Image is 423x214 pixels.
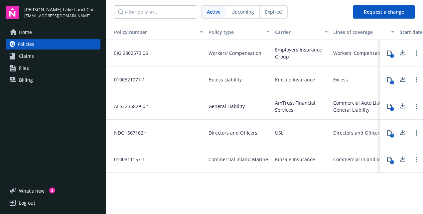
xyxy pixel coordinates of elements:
[390,107,394,111] div: 1
[19,187,45,194] span: What ' s new
[209,129,257,136] span: Directors and Officers
[275,46,328,60] span: Employers Insurance Group
[275,76,315,83] span: Kinsale Insurance
[109,50,148,56] span: EIG 2802573 06
[383,47,396,60] button: 1
[412,102,420,110] a: Open options
[412,76,420,84] a: Open options
[209,76,242,83] span: Excess Liability
[383,100,396,113] button: 1
[412,49,420,57] a: Open options
[6,187,55,194] button: What's new2
[209,103,245,110] span: General Liability
[331,24,397,40] button: Lines of coverage
[275,129,285,136] span: USLI
[6,51,100,61] a: Claims
[333,29,387,36] div: Lines of coverage
[18,39,34,50] span: Policies
[109,29,196,36] div: Toggle SortBy
[109,129,147,136] span: NDO1567162H
[383,126,396,140] button: 1
[109,103,148,110] span: AES1235829-02
[333,50,386,56] div: Workers' Compensation
[275,99,328,113] span: AmTrust Financial Services
[207,8,220,15] span: Active
[275,29,321,36] div: Carrier
[209,50,261,56] span: Workers' Compensation
[109,29,196,36] div: Policy number
[231,8,254,15] span: Upcoming
[19,75,33,85] span: Billing
[19,27,32,38] span: Home
[390,134,394,138] div: 1
[272,24,331,40] button: Carrier
[6,63,100,73] a: Files
[109,76,145,83] span: 0100321077-1
[6,27,100,38] a: Home
[209,156,268,163] span: Commercial Inland Marine
[333,129,382,136] div: Directors and Officers
[383,73,396,86] button: 1
[19,198,35,208] div: Log out
[114,5,197,19] input: Filter policies...
[109,156,145,163] span: 0100311157-1
[24,6,100,13] span: [PERSON_NAME] Lake Land Corporation
[390,160,394,164] div: 1
[24,13,100,19] span: [EMAIL_ADDRESS][DOMAIN_NAME]
[19,63,29,73] span: Files
[412,129,420,137] a: Open options
[24,6,100,19] button: [PERSON_NAME] Lake Land Corporation[EMAIL_ADDRESS][DOMAIN_NAME]
[333,76,348,83] div: Excess
[275,156,315,163] span: Kinsale Insurance
[333,156,393,163] div: Commercial Inland Marine
[333,99,394,113] div: Commercial Auto Liability, General Liability
[6,75,100,85] a: Billing
[209,29,262,36] div: Policy type
[206,24,272,40] button: Policy type
[412,156,420,163] a: Open options
[390,54,394,58] div: 1
[390,80,394,84] div: 1
[49,187,55,193] div: 2
[265,8,282,15] span: Expired
[353,5,415,19] button: Request a change
[383,153,396,166] button: 1
[6,6,19,19] img: navigator-logo.svg
[6,39,100,50] a: Policies
[19,51,34,61] span: Claims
